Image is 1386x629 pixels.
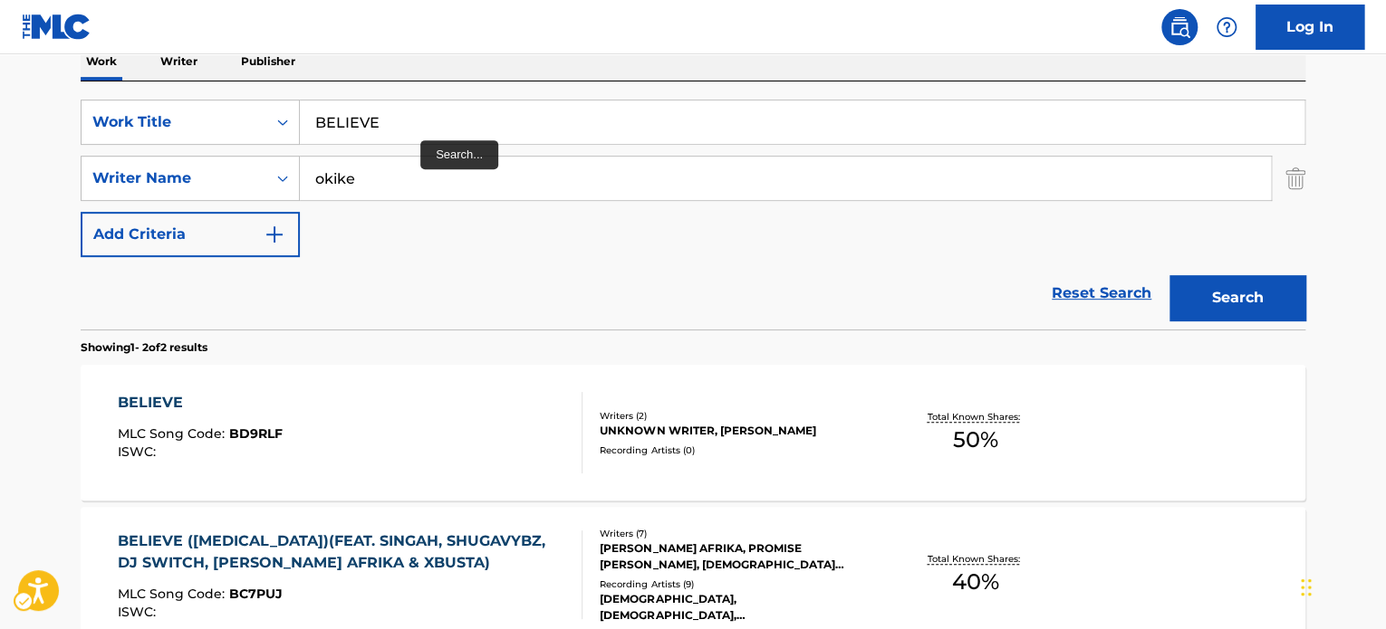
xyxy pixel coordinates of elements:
[600,591,873,624] div: [DEMOGRAPHIC_DATA], [DEMOGRAPHIC_DATA], [DEMOGRAPHIC_DATA], SINGAH, SHUGAVYBZ, DJ SWITCH, [PERSON...
[118,586,229,602] span: MLC Song Code :
[81,212,300,257] button: Add Criteria
[600,423,873,439] div: UNKNOWN WRITER, [PERSON_NAME]
[118,530,568,574] div: BELIEVE ([MEDICAL_DATA])(FEAT. SINGAH, SHUGAVYBZ, DJ SWITCH, [PERSON_NAME] AFRIKA & XBUSTA)
[81,100,1305,329] form: Search Form
[92,167,255,189] div: Writer Name
[1295,542,1386,629] iframe: Hubspot Iframe
[927,410,1024,424] p: Total Known Shares:
[229,425,283,442] span: BD9RLF
[92,111,255,133] div: Work Title
[229,586,283,602] span: BC7PUJ
[81,365,1305,500] a: BELIEVEMLC Song Code:BD9RLFISWC:Writers (2)UNKNOWN WRITER, [PERSON_NAME]Recording Artists (0)Tota...
[81,43,122,81] p: Work
[300,157,1271,200] input: Search...
[600,527,873,540] div: Writers ( 7 )
[300,100,1304,144] input: Search...
[1256,5,1364,50] a: Log In
[600,540,873,573] div: [PERSON_NAME] AFRIKA, PROMISE [PERSON_NAME], [DEMOGRAPHIC_DATA][PERSON_NAME][DEMOGRAPHIC_DATA], [...
[1285,156,1305,201] img: Delete Criterion
[236,43,301,81] p: Publisher
[264,224,285,245] img: 9d2ae6d4665cec9f34b9.svg
[953,424,998,456] span: 50 %
[81,339,207,356] p: Showing 1 - 2 of 2 results
[1216,16,1237,38] img: help
[22,14,91,40] img: MLC Logo
[600,443,873,457] div: Recording Artists ( 0 )
[118,392,283,414] div: BELIEVE
[600,409,873,423] div: Writers ( 2 )
[1301,560,1312,615] div: Drag
[600,577,873,591] div: Recording Artists ( 9 )
[952,566,999,598] span: 40 %
[927,552,1024,566] p: Total Known Shares:
[1169,275,1305,320] button: Search
[155,43,203,81] p: Writer
[118,604,160,620] span: ISWC :
[1043,273,1160,313] a: Reset Search
[1169,16,1190,38] img: search
[118,425,229,442] span: MLC Song Code :
[118,443,160,460] span: ISWC :
[1295,542,1386,629] div: Chat Widget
